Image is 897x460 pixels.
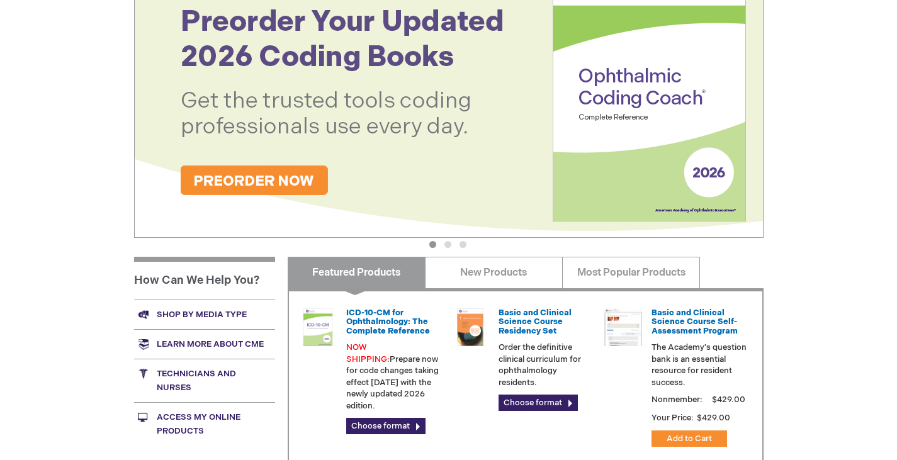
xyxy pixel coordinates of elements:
a: Access My Online Products [134,402,275,446]
button: 1 of 3 [429,241,436,248]
button: 3 of 3 [460,241,466,248]
a: Choose format [346,418,426,434]
a: New Products [425,257,563,288]
a: Learn more about CME [134,329,275,359]
button: 2 of 3 [444,241,451,248]
a: Technicians and nurses [134,359,275,402]
a: Basic and Clinical Science Course Residency Set [499,308,572,336]
a: Choose format [499,395,578,411]
a: Basic and Clinical Science Course Self-Assessment Program [652,308,738,336]
strong: Nonmember: [652,392,702,408]
a: Featured Products [288,257,426,288]
a: ICD-10-CM for Ophthalmology: The Complete Reference [346,308,430,336]
strong: Your Price: [652,413,694,423]
p: Prepare now for code changes taking effect [DATE] with the newly updated 2026 edition. [346,342,442,412]
a: Most Popular Products [562,257,700,288]
a: Shop by media type [134,300,275,329]
img: 02850963u_47.png [451,308,489,346]
img: 0120008u_42.png [299,308,337,346]
button: Add to Cart [652,430,727,447]
p: Order the definitive clinical curriculum for ophthalmology residents. [499,342,594,388]
span: $429.00 [710,395,747,405]
p: The Academy's question bank is an essential resource for resident success. [652,342,747,388]
span: Add to Cart [667,434,712,444]
img: bcscself_20.jpg [604,308,642,346]
h1: How Can We Help You? [134,257,275,300]
font: NOW SHIPPING: [346,342,390,364]
span: $429.00 [696,413,732,423]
